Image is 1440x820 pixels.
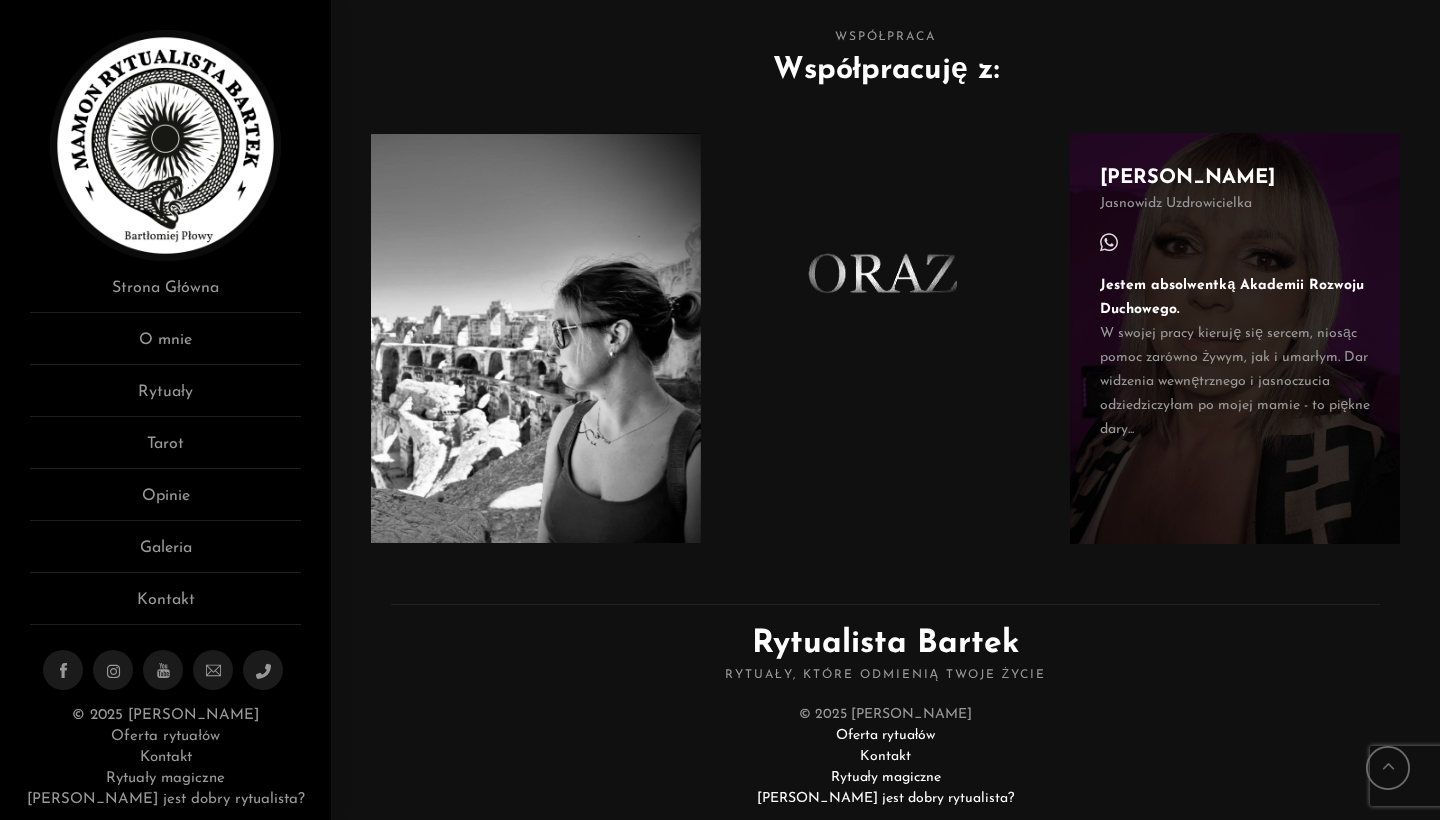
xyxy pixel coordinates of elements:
[391,668,1380,684] span: Rytuały, które odmienią Twoje życie
[50,30,281,261] img: Rytualista Bartek
[30,328,301,365] a: O mnie
[361,27,1410,48] span: Współpraca
[391,704,1380,809] div: © 2025 [PERSON_NAME]
[30,276,301,313] a: Strona Główna
[1100,274,1400,442] span: W swojej pracy kieruję się sercem, niosąc pomoc zarówno żywym, jak i umarłym. Dar widzenia wewnęt...
[30,588,301,625] a: Kontakt
[361,48,1410,93] h2: Współpracuję z:
[1100,278,1364,317] strong: Jestem absolwentką Akademii Rozwoju Duchowego.
[391,604,1380,684] h2: Rytualista Bartek
[836,728,935,743] a: Oferta rytuałów
[30,380,301,417] a: Rytuały
[30,484,301,521] a: Opinie
[757,791,1014,806] a: [PERSON_NAME] jest dobry rytualista?
[30,432,301,469] a: Tarot
[140,750,192,765] a: Kontakt
[831,770,941,785] a: Rytuały magiczne
[106,771,224,786] a: Rytuały magiczne
[27,792,305,807] a: [PERSON_NAME] jest dobry rytualista?
[30,536,301,573] a: Galeria
[860,749,911,764] a: Kontakt
[1100,168,1275,188] a: [PERSON_NAME]
[1100,193,1370,214] span: Jasnowidz Uzdrowicielka
[111,729,219,744] a: Oferta rytuałów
